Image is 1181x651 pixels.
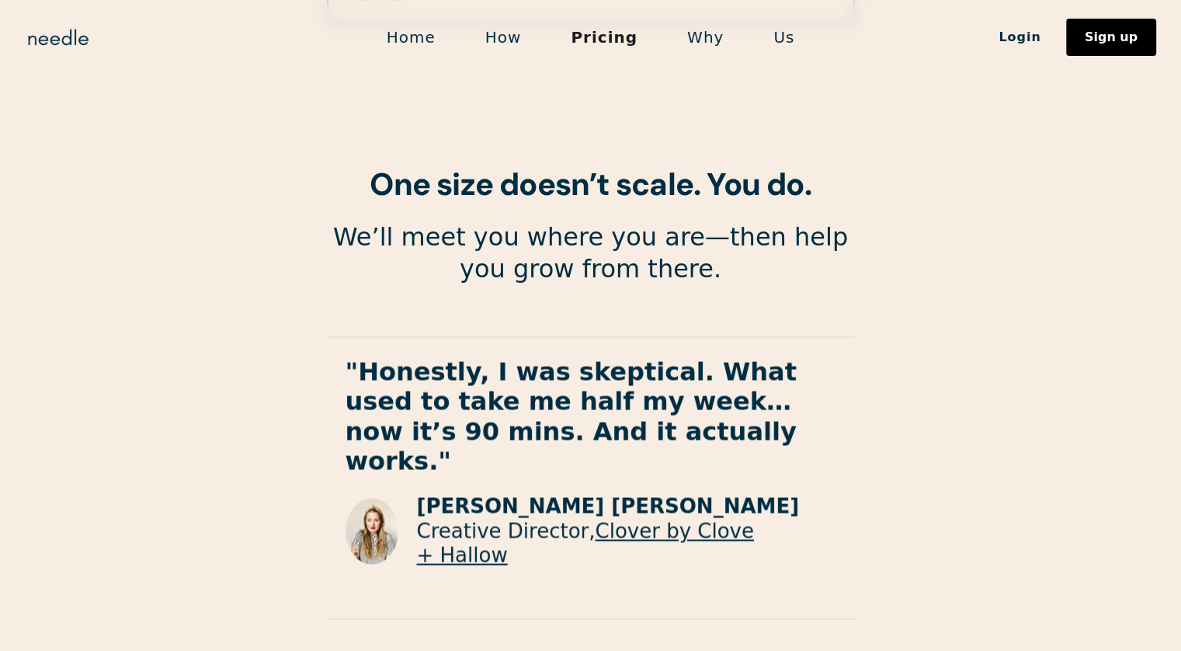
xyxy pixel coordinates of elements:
a: Why [662,21,749,54]
div: Sign up [1085,31,1138,44]
a: Clover by Clove + Hallow [417,519,754,566]
a: Us [749,21,819,54]
a: Sign up [1066,19,1156,56]
strong: "Honestly, I was skeptical. What used to take me half my week… now it’s 90 mins. And it actually ... [346,357,797,475]
p: [PERSON_NAME] [PERSON_NAME] [417,494,836,518]
a: How [460,21,547,54]
p: Creative Director, [417,519,836,567]
a: Home [362,21,460,54]
a: Pricing [546,21,662,54]
a: Login [974,24,1066,50]
h2: One size doesn’t scale. You do. [327,165,855,202]
p: We’ll meet you where you are—then help you grow from there. [327,221,855,285]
